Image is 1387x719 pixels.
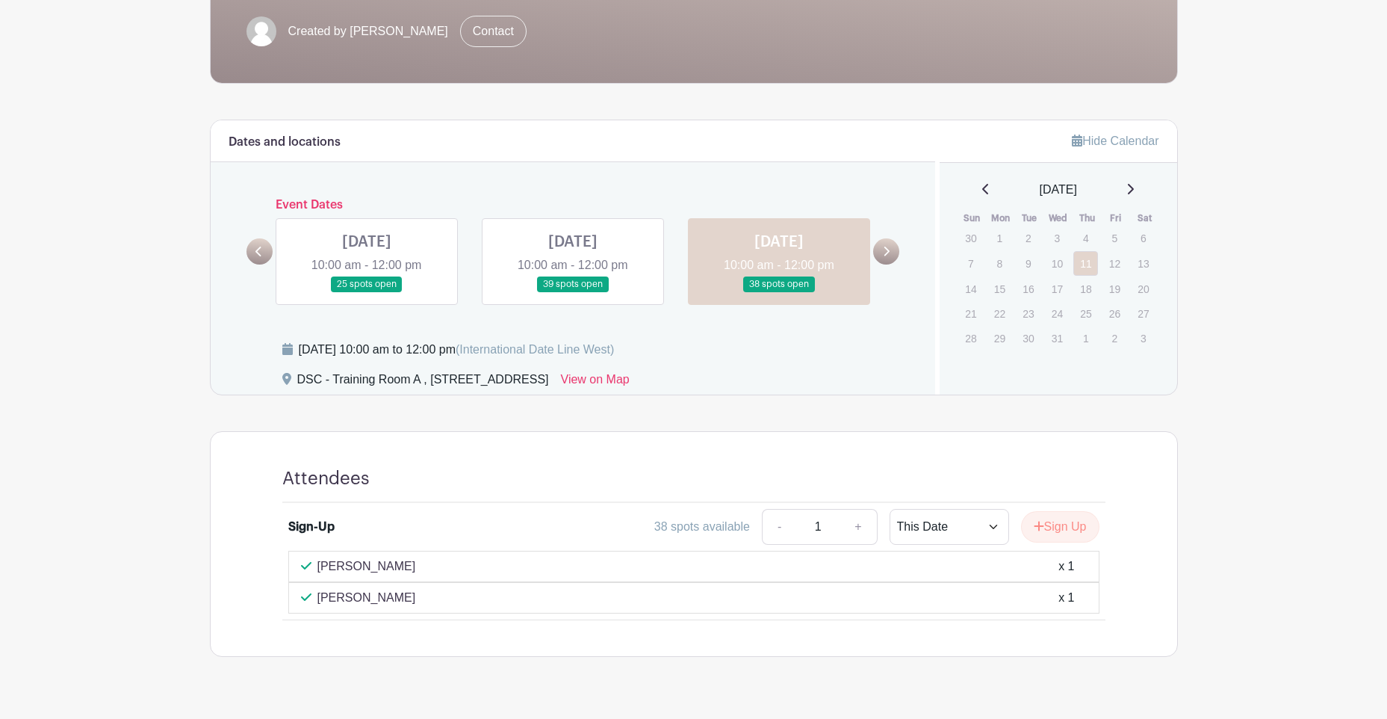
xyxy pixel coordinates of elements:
[1016,302,1040,325] p: 23
[288,518,335,536] div: Sign-Up
[282,468,370,490] h4: Attendees
[456,343,614,356] span: (International Date Line West)
[229,135,341,149] h6: Dates and locations
[1073,251,1098,276] a: 11
[1015,211,1044,226] th: Tue
[288,22,448,40] span: Created by [PERSON_NAME]
[840,509,877,545] a: +
[1045,226,1070,250] p: 3
[987,277,1012,300] p: 15
[1102,252,1127,275] p: 12
[1131,327,1155,350] p: 3
[299,341,615,359] div: [DATE] 10:00 am to 12:00 pm
[1073,302,1098,325] p: 25
[958,211,987,226] th: Sun
[1073,211,1102,226] th: Thu
[958,302,983,325] p: 21
[317,558,416,575] p: [PERSON_NAME]
[1058,589,1074,607] div: x 1
[1073,226,1098,250] p: 4
[1044,211,1073,226] th: Wed
[1102,226,1127,250] p: 5
[1131,226,1155,250] p: 6
[987,327,1012,350] p: 29
[1073,277,1098,300] p: 18
[1040,181,1077,199] span: [DATE]
[317,589,416,607] p: [PERSON_NAME]
[1016,277,1040,300] p: 16
[987,252,1012,275] p: 8
[1016,327,1040,350] p: 30
[958,327,983,350] p: 28
[1045,302,1070,325] p: 24
[958,252,983,275] p: 7
[1058,558,1074,575] div: x 1
[1102,211,1131,226] th: Fri
[1102,277,1127,300] p: 19
[1045,277,1070,300] p: 17
[654,518,750,536] div: 38 spots available
[297,371,549,395] div: DSC - Training Room A , [STREET_ADDRESS]
[1072,135,1158,147] a: Hide Calendar
[1016,252,1040,275] p: 9
[1045,252,1070,275] p: 10
[273,198,874,212] h6: Event Dates
[1131,252,1155,275] p: 13
[958,277,983,300] p: 14
[762,509,796,545] a: -
[1021,511,1099,543] button: Sign Up
[958,226,983,250] p: 30
[246,16,276,46] img: default-ce2991bfa6775e67f084385cd625a349d9dcbb7a52a09fb2fda1e96e2d18dcdb.png
[987,226,1012,250] p: 1
[1102,302,1127,325] p: 26
[460,16,527,47] a: Contact
[987,211,1016,226] th: Mon
[987,302,1012,325] p: 22
[1131,302,1155,325] p: 27
[1073,327,1098,350] p: 1
[1045,327,1070,350] p: 31
[561,371,630,395] a: View on Map
[1102,327,1127,350] p: 2
[1016,226,1040,250] p: 2
[1130,211,1159,226] th: Sat
[1131,277,1155,300] p: 20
